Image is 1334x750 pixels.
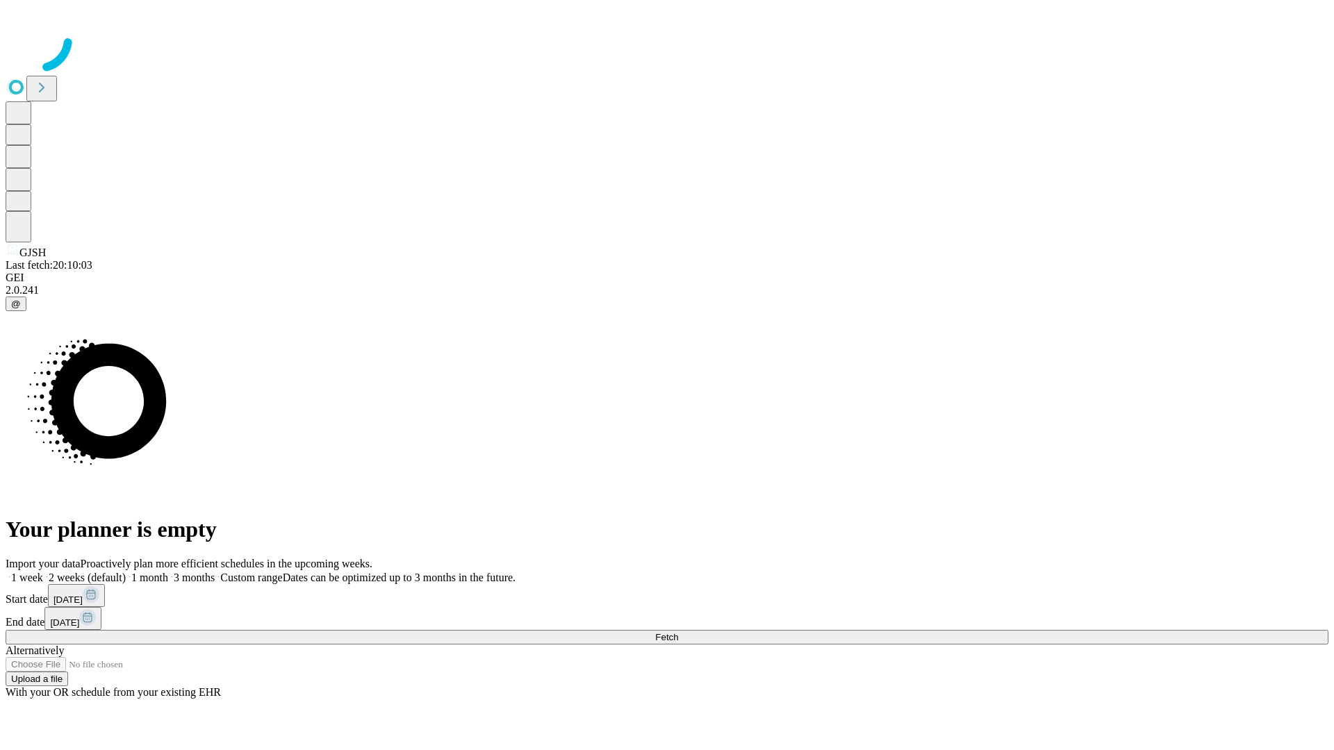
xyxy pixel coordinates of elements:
[6,686,221,698] span: With your OR schedule from your existing EHR
[81,558,372,569] span: Proactively plan more efficient schedules in the upcoming weeks.
[49,572,126,583] span: 2 weeks (default)
[6,584,1328,607] div: Start date
[6,297,26,311] button: @
[174,572,215,583] span: 3 months
[48,584,105,607] button: [DATE]
[283,572,516,583] span: Dates can be optimized up to 3 months in the future.
[19,247,46,258] span: GJSH
[131,572,168,583] span: 1 month
[53,594,83,605] span: [DATE]
[6,284,1328,297] div: 2.0.241
[6,630,1328,644] button: Fetch
[44,607,101,630] button: [DATE]
[6,607,1328,630] div: End date
[11,299,21,309] span: @
[6,558,81,569] span: Import your data
[6,259,92,271] span: Last fetch: 20:10:03
[11,572,43,583] span: 1 week
[6,272,1328,284] div: GEI
[6,672,68,686] button: Upload a file
[655,632,678,642] span: Fetch
[50,617,79,628] span: [DATE]
[220,572,282,583] span: Custom range
[6,517,1328,542] h1: Your planner is empty
[6,644,64,656] span: Alternatively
